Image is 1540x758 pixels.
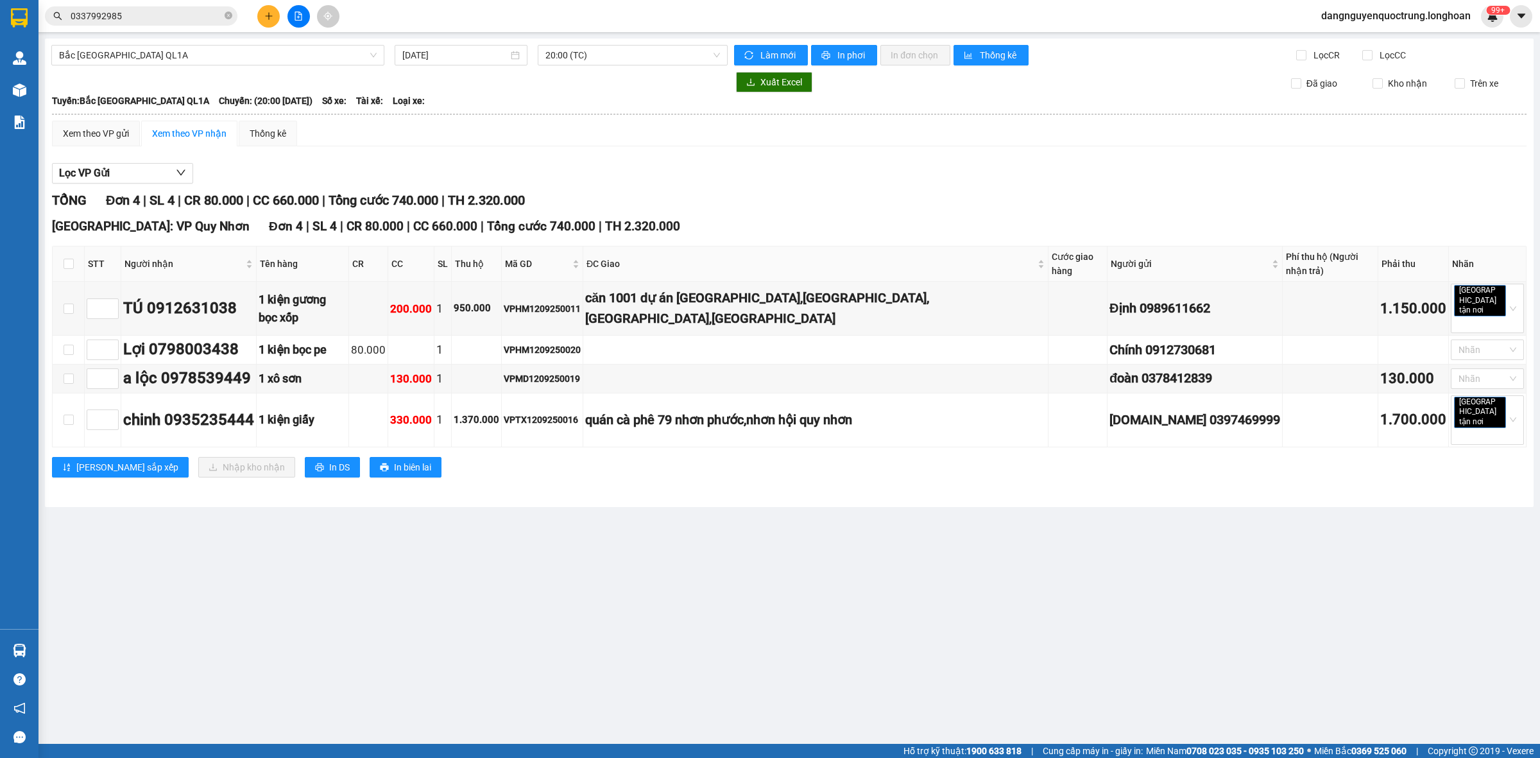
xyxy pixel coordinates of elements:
[502,393,583,447] td: VPTX1209250016
[1465,76,1503,90] span: Trên xe
[1314,744,1407,758] span: Miền Bắc
[504,372,581,386] div: VPMD1209250019
[1031,744,1033,758] span: |
[52,457,189,478] button: sort-ascending[PERSON_NAME] sắp xếp
[736,72,812,92] button: downloadXuất Excel
[434,246,452,282] th: SL
[448,193,525,208] span: TH 2.320.000
[436,370,449,388] div: 1
[257,5,280,28] button: plus
[380,463,389,473] span: printer
[246,193,250,208] span: |
[269,219,303,234] span: Đơn 4
[746,78,755,88] span: download
[52,163,193,184] button: Lọc VP Gửi
[346,219,404,234] span: CR 80.000
[123,297,254,321] div: TÚ 0912631038
[390,300,432,318] div: 200.000
[340,219,343,234] span: |
[545,46,720,65] span: 20:00 (TC)
[1043,744,1143,758] span: Cung cấp máy in - giấy in:
[504,302,581,316] div: VPHM1209250011
[880,45,950,65] button: In đơn chọn
[219,94,312,108] span: Chuyến: (20:00 [DATE])
[1487,10,1498,22] img: icon-new-feature
[760,48,798,62] span: Làm mới
[1308,48,1342,62] span: Lọc CR
[13,673,26,685] span: question-circle
[1301,76,1342,90] span: Đã giao
[13,731,26,743] span: message
[504,343,581,357] div: VPHM1209250020
[454,301,499,316] div: 950.000
[1378,246,1449,282] th: Phải thu
[306,219,309,234] span: |
[85,246,121,282] th: STT
[502,282,583,336] td: VPHM1209250011
[317,5,339,28] button: aim
[393,94,425,108] span: Loại xe:
[1307,748,1311,754] span: ⚪️
[760,75,802,89] span: Xuất Excel
[176,168,186,178] span: down
[980,48,1018,62] span: Thống kê
[502,365,583,393] td: VPMD1209250019
[1146,744,1304,758] span: Miền Nam
[585,410,1046,430] div: quán cà phê 79 nhơn phước,nhơn hội quy nhơn
[52,193,87,208] span: TỔNG
[259,411,346,429] div: 1 kiện giấy
[599,219,602,234] span: |
[388,246,434,282] th: CC
[13,644,26,657] img: warehouse-icon
[250,126,286,141] div: Thống kê
[305,457,360,478] button: printerIn DS
[322,94,346,108] span: Số xe:
[605,219,680,234] span: TH 2.320.000
[407,219,410,234] span: |
[123,366,254,391] div: a lộc 0978539449
[259,341,346,359] div: 1 kiện bọc pe
[452,246,502,282] th: Thu hộ
[837,48,867,62] span: In phơi
[329,193,438,208] span: Tổng cước 740.000
[821,51,832,61] span: printer
[1109,368,1280,388] div: đoàn 0378412839
[394,460,431,474] span: In biên lai
[1516,10,1527,22] span: caret-down
[356,94,383,108] span: Tài xế:
[349,246,388,282] th: CR
[53,12,62,21] span: search
[487,219,595,234] span: Tổng cước 740.000
[1486,6,1510,15] sup: 367
[62,463,71,473] span: sort-ascending
[744,51,755,61] span: sync
[413,219,477,234] span: CC 660.000
[1374,48,1408,62] span: Lọc CC
[1383,76,1432,90] span: Kho nhận
[76,460,178,474] span: [PERSON_NAME] sắp xếp
[1469,746,1478,755] span: copyright
[1485,307,1492,314] span: close
[390,370,432,388] div: 130.000
[52,219,250,234] span: [GEOGRAPHIC_DATA]: VP Quy Nhơn
[1380,298,1446,320] div: 1.150.000
[1111,257,1269,271] span: Người gửi
[481,219,484,234] span: |
[811,45,877,65] button: printerIn phơi
[178,193,181,208] span: |
[964,51,975,61] span: bar-chart
[124,257,243,271] span: Người nhận
[1485,418,1492,425] span: close
[52,96,209,106] b: Tuyến: Bắc [GEOGRAPHIC_DATA] QL1A
[198,457,295,478] button: downloadNhập kho nhận
[1452,257,1523,271] div: Nhãn
[123,408,254,433] div: chinh 0935235444
[436,341,449,359] div: 1
[259,291,346,327] div: 1 kiện gương bọc xốp
[351,341,386,359] div: 80.000
[1283,246,1378,282] th: Phí thu hộ (Người nhận trả)
[11,8,28,28] img: logo-vxr
[329,460,350,474] span: In DS
[1109,340,1280,360] div: Chính 0912730681
[257,246,349,282] th: Tên hàng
